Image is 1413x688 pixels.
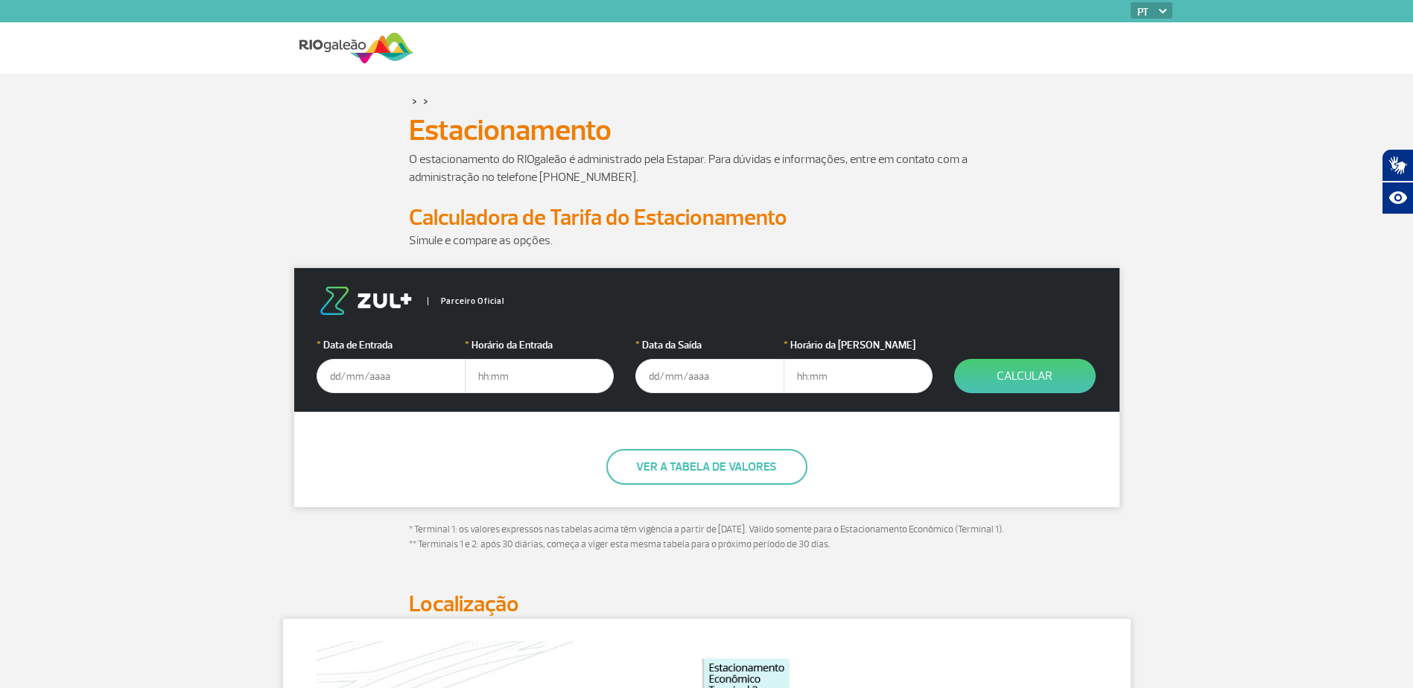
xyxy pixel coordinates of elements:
button: Abrir recursos assistivos. [1382,182,1413,214]
p: O estacionamento do RIOgaleão é administrado pela Estapar. Para dúvidas e informações, entre em c... [409,150,1005,186]
p: * Terminal 1: os valores expressos nas tabelas acima têm vigência a partir de [DATE]. Válido some... [409,523,1005,552]
label: Horário da [PERSON_NAME] [784,337,933,353]
input: hh:mm [784,359,933,393]
label: Data da Saída [635,337,784,353]
button: Ver a tabela de valores [606,449,807,485]
label: Data de Entrada [317,337,466,353]
h1: Estacionamento [409,118,1005,143]
a: > [412,92,417,109]
div: Plugin de acessibilidade da Hand Talk. [1382,149,1413,214]
input: hh:mm [465,359,614,393]
h2: Calculadora de Tarifa do Estacionamento [409,204,1005,232]
input: dd/mm/aaaa [317,359,466,393]
a: > [423,92,428,109]
span: Parceiro Oficial [428,297,504,305]
h2: Localização [409,590,1005,618]
img: logo-zul.png [317,287,415,315]
input: dd/mm/aaaa [635,359,784,393]
p: Simule e compare as opções. [409,232,1005,249]
label: Horário da Entrada [465,337,614,353]
button: Calcular [954,359,1096,393]
button: Abrir tradutor de língua de sinais. [1382,149,1413,182]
